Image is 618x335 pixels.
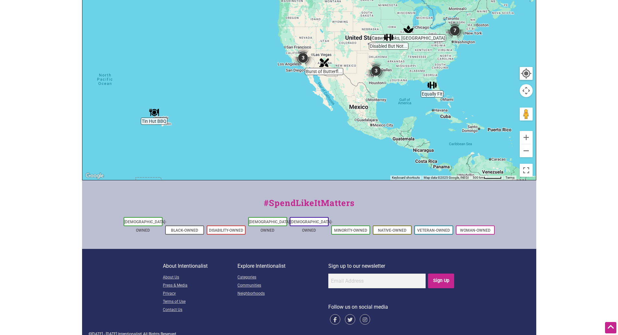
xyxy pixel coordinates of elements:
div: Caswyn Oaks, LMT [404,24,413,34]
div: Equally Fit [427,80,437,90]
a: [DEMOGRAPHIC_DATA]-Owned [290,220,333,233]
a: About Us [163,274,237,282]
input: Sign Up [428,274,454,288]
span: 500 km [473,176,484,179]
p: Follow us on social media [328,303,455,311]
a: Terms (opens in new tab) [505,176,515,179]
span: Map data ©2025 Google, INEGI [424,176,469,179]
a: [DEMOGRAPHIC_DATA]-Owned [124,220,166,233]
a: Press & Media [163,282,237,290]
button: Zoom out [520,144,533,157]
img: Google [84,172,105,180]
input: Email Address [328,274,426,288]
div: Tin Hut BBQ [149,108,159,117]
button: Toggle fullscreen view [519,163,533,177]
p: About Intentionalist [163,262,237,270]
a: Woman-Owned [460,228,491,233]
button: Map camera controls [520,84,533,97]
div: Burst of Butterflies Create & Paint Studio [319,58,329,68]
div: #SpendLikeItMatters [82,197,536,216]
p: Explore Intentionalist [237,262,328,270]
a: Open this area in Google Maps (opens a new window) [84,172,105,180]
button: Zoom in [520,131,533,144]
a: Terms of Use [163,298,237,306]
a: Veteran-Owned [417,228,450,233]
div: Scroll Back to Top [605,322,616,333]
div: 3 [366,61,386,81]
a: Communities [237,282,328,290]
a: [DEMOGRAPHIC_DATA]-Owned [249,220,291,233]
a: Black-Owned [171,228,198,233]
p: Sign up to our newsletter [328,262,455,270]
a: Contact Us [163,306,237,314]
a: Categories [237,274,328,282]
a: Neighborhoods [237,290,328,298]
a: Disability-Owned [209,228,243,233]
button: Keyboard shortcuts [392,175,420,180]
div: 3 [293,48,313,68]
a: Privacy [163,290,237,298]
button: Your Location [520,67,533,80]
button: Drag Pegman onto the map to open Street View [520,108,533,121]
div: Disabled But Not Really [384,32,394,42]
a: Minority-Owned [334,228,367,233]
button: Map Scale: 500 km per 51 pixels [471,175,503,180]
div: 7 [445,21,465,40]
a: Native-Owned [378,228,406,233]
